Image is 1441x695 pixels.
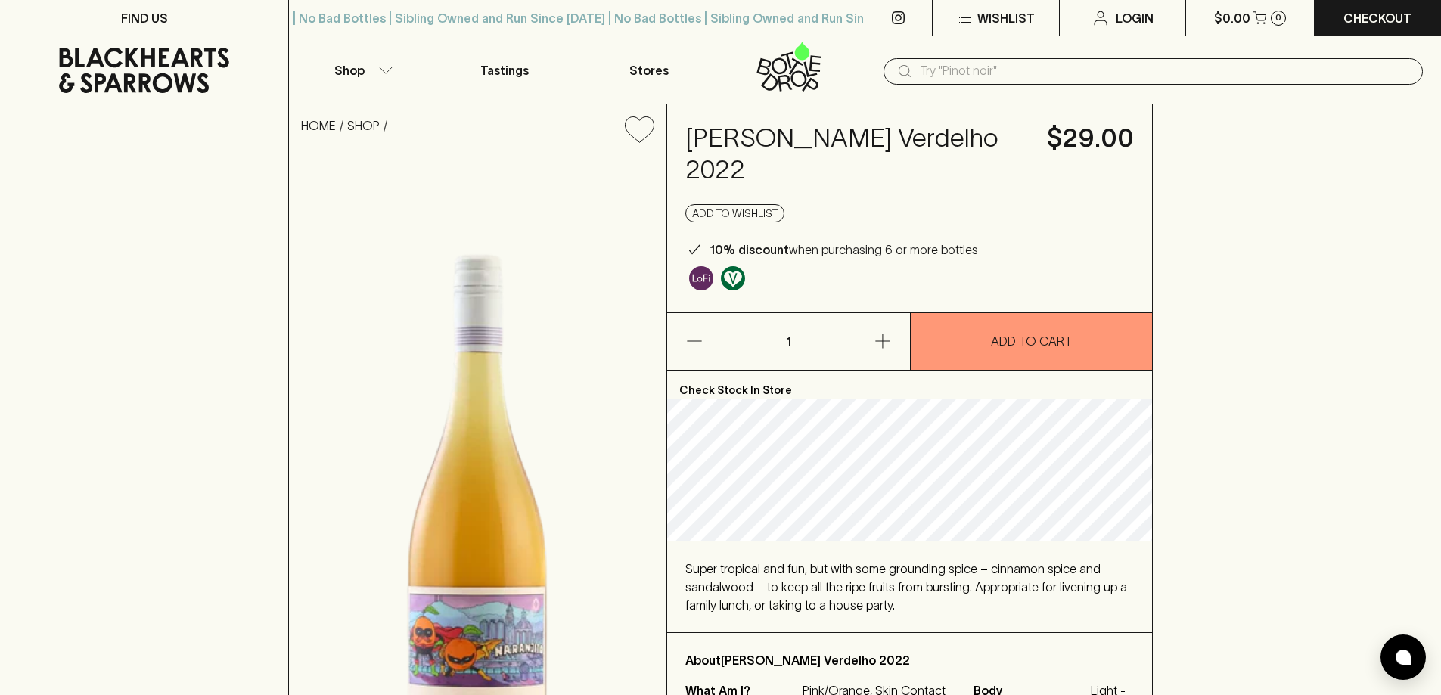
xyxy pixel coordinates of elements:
p: Check Stock In Store [667,371,1152,399]
input: Try "Pinot noir" [920,59,1411,83]
p: $0.00 [1214,9,1250,27]
a: Stores [577,36,721,104]
a: Made without the use of any animal products. [717,262,749,294]
p: Wishlist [977,9,1035,27]
p: Stores [629,61,669,79]
button: ADD TO CART [911,313,1153,370]
p: 1 [770,313,806,370]
button: Shop [289,36,433,104]
a: SHOP [347,119,380,132]
img: bubble-icon [1396,650,1411,665]
p: FIND US [121,9,168,27]
p: Tastings [480,61,529,79]
img: Vegan [721,266,745,290]
a: Tastings [433,36,576,104]
p: ADD TO CART [991,332,1072,350]
img: Lo-Fi [689,266,713,290]
button: Add to wishlist [619,110,660,149]
button: Add to wishlist [685,204,784,222]
p: Checkout [1343,9,1411,27]
span: Super tropical and fun, but with some grounding spice – cinnamon spice and sandalwood – to keep a... [685,562,1127,612]
p: when purchasing 6 or more bottles [710,240,978,259]
h4: $29.00 [1047,123,1134,154]
p: 0 [1275,14,1281,22]
a: Some may call it natural, others minimum intervention, either way, it’s hands off & maybe even a ... [685,262,717,294]
a: HOME [301,119,336,132]
p: Shop [334,61,365,79]
p: Login [1116,9,1154,27]
h4: [PERSON_NAME] Verdelho 2022 [685,123,1029,186]
b: 10% discount [710,243,789,256]
p: About [PERSON_NAME] Verdelho 2022 [685,651,1134,669]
